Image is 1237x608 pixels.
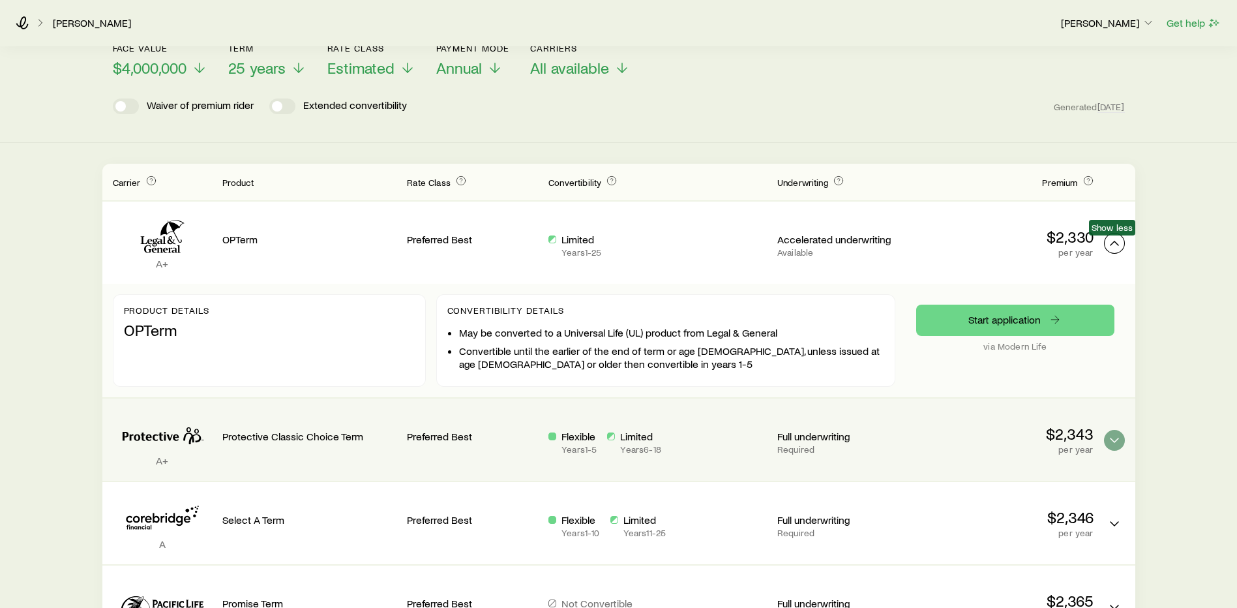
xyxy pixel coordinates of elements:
p: A+ [113,257,212,270]
button: Face value$4,000,000 [113,43,207,78]
span: [DATE] [1097,101,1125,113]
p: Protective Classic Choice Term [222,430,397,443]
p: Preferred Best [407,430,538,443]
button: Term25 years [228,43,306,78]
p: Required [777,528,908,538]
p: Extended convertibility [303,99,407,114]
p: Limited [561,233,601,246]
p: Payment Mode [436,43,510,53]
p: OPTerm [124,321,415,339]
p: Product details [124,305,415,316]
p: $2,346 [919,508,1094,526]
a: [PERSON_NAME] [52,17,132,29]
p: Preferred Best [407,513,538,526]
p: Accelerated underwriting [777,233,908,246]
p: A+ [113,454,212,467]
p: Required [777,444,908,455]
p: Years 1 - 5 [561,444,597,455]
p: via Modern Life [916,341,1114,352]
span: All available [530,59,609,77]
p: Waiver of premium rider [147,99,254,114]
span: Generated [1054,101,1124,113]
p: Flexible [561,430,597,443]
p: Rate Class [327,43,415,53]
p: Full underwriting [777,513,908,526]
span: Convertibility [548,177,601,188]
p: Flexible [561,513,599,526]
a: Start application [916,305,1114,336]
p: per year [919,247,1094,258]
span: Underwriting [777,177,828,188]
button: Rate ClassEstimated [327,43,415,78]
button: [PERSON_NAME] [1060,16,1155,31]
p: Years 11 - 25 [623,528,666,538]
p: Term [228,43,306,53]
p: Years 1 - 10 [561,528,599,538]
p: A [113,538,212,551]
p: Preferred Best [407,233,538,246]
span: Carrier [113,177,141,188]
p: $2,330 [919,228,1094,246]
span: $4,000,000 [113,59,186,77]
li: Convertible until the earlier of the end of term or age [DEMOGRAPHIC_DATA], unless issued at age ... [459,344,884,371]
p: per year [919,528,1094,538]
button: Payment ModeAnnual [436,43,510,78]
span: Rate Class [407,177,451,188]
p: Face value [113,43,207,53]
p: Available [777,247,908,258]
p: Carriers [530,43,630,53]
p: Years 6 - 18 [620,444,661,455]
li: May be converted to a Universal Life (UL) product from Legal & General [459,326,884,339]
p: per year [919,444,1094,455]
span: Product [222,177,254,188]
button: Get help [1166,16,1221,31]
p: Select A Term [222,513,397,526]
p: Limited [620,430,661,443]
span: Annual [436,59,482,77]
span: Estimated [327,59,395,77]
p: [PERSON_NAME] [1061,16,1155,29]
p: OPTerm [222,233,397,246]
p: Limited [623,513,666,526]
p: Full underwriting [777,430,908,443]
button: CarriersAll available [530,43,630,78]
p: $2,343 [919,425,1094,443]
span: Premium [1042,177,1077,188]
p: Convertibility Details [447,305,884,316]
p: Years 1 - 25 [561,247,601,258]
span: 25 years [228,59,286,77]
span: Show less [1092,222,1133,233]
